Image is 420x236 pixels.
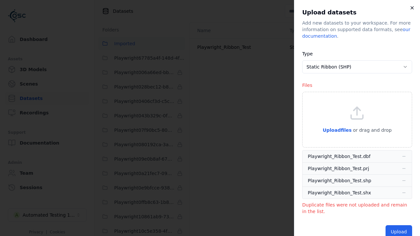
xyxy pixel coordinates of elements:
[308,165,369,172] div: Playwright_Ribbon_Test.prj
[352,126,392,134] p: or drag and drop
[308,153,370,160] div: Playwright_Ribbon_Test.dbf
[323,128,351,133] span: Upload files
[308,177,371,184] div: Playwright_Ribbon_Test.shp
[302,83,312,88] label: Files
[302,202,412,215] p: Duplicate files were not uploaded and remain in the list.
[302,51,313,56] label: Type
[302,20,412,39] div: Add new datasets to your workspace. For more information on supported data formats, see .
[308,189,371,196] div: Playwright_Ribbon_Test.shx
[302,8,412,17] h2: Upload datasets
